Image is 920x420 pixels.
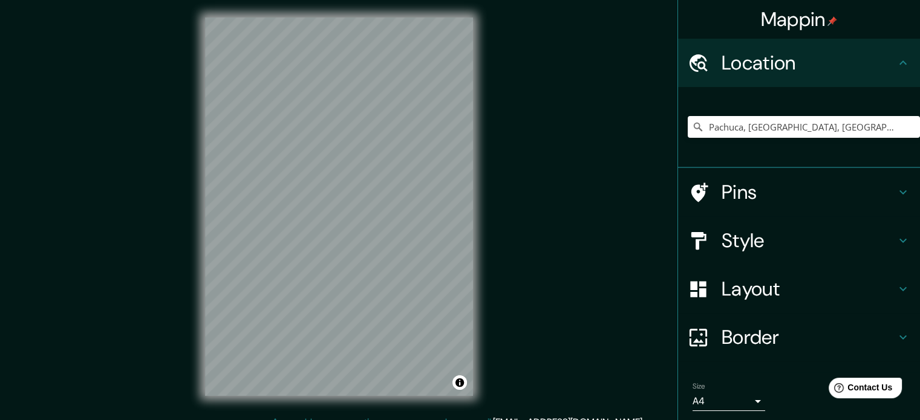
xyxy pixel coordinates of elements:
[678,265,920,313] div: Layout
[205,18,473,396] canvas: Map
[678,313,920,361] div: Border
[722,325,896,349] h4: Border
[678,39,920,87] div: Location
[452,375,467,390] button: Toggle attribution
[761,7,838,31] h4: Mappin
[722,180,896,204] h4: Pins
[812,373,907,407] iframe: Help widget launcher
[827,16,837,26] img: pin-icon.png
[678,216,920,265] div: Style
[693,392,765,411] div: A4
[693,381,705,392] label: Size
[722,228,896,253] h4: Style
[688,116,920,138] input: Pick your city or area
[722,51,896,75] h4: Location
[678,168,920,216] div: Pins
[722,277,896,301] h4: Layout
